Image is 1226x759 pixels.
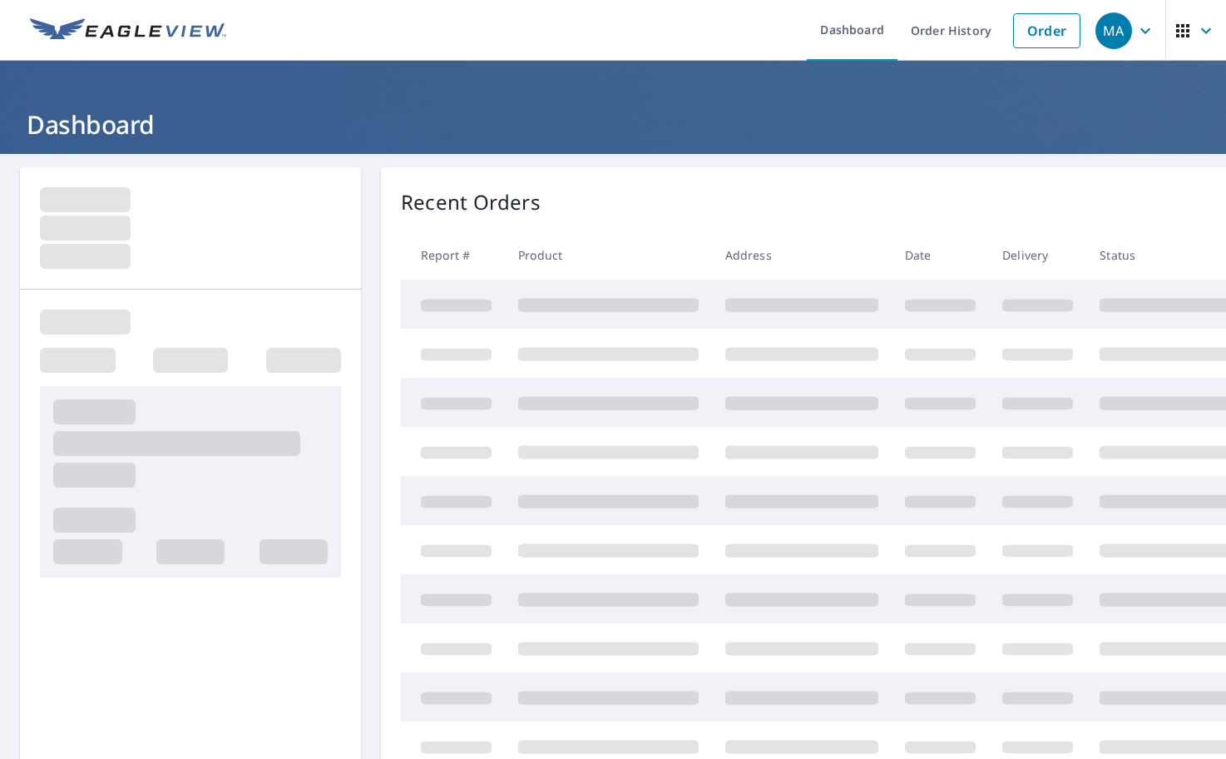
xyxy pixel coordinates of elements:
th: Product [505,231,712,280]
th: Delivery [989,231,1086,280]
th: Report # [401,231,505,280]
h1: Dashboard [20,107,1206,141]
th: Address [712,231,892,280]
img: EV Logo [30,18,226,43]
p: Recent Orders [401,187,541,217]
th: Date [892,231,989,280]
a: Order [1013,13,1080,48]
div: MA [1095,12,1132,49]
